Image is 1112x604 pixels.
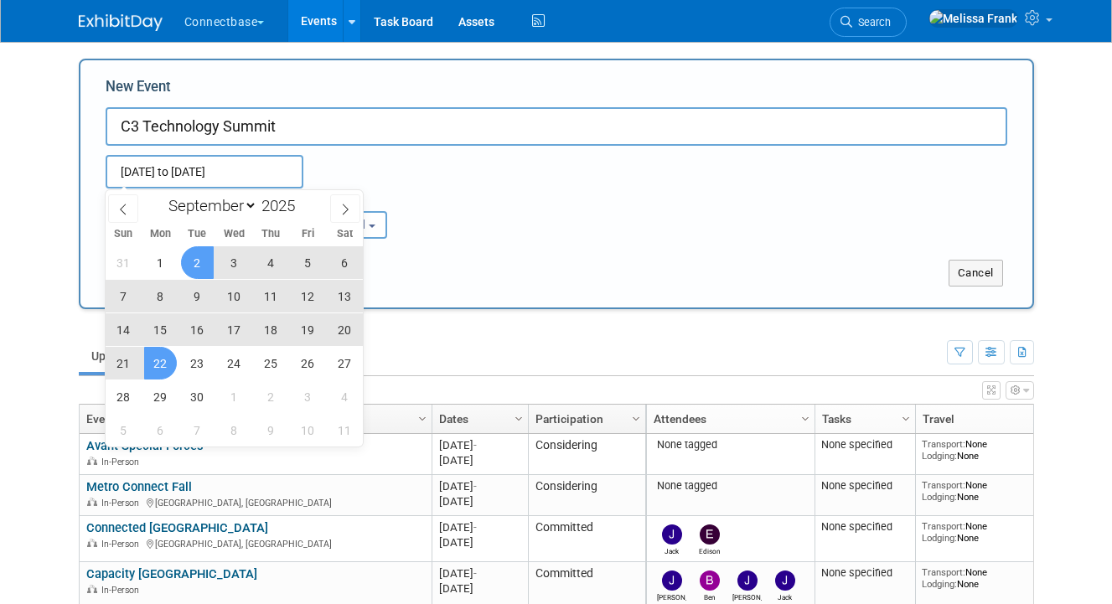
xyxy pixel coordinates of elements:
a: Dates [439,405,517,433]
a: Column Settings [796,405,815,430]
span: September 19, 2025 [292,313,324,346]
img: In-Person Event [87,539,97,547]
span: Transport: [922,479,965,491]
img: In-Person Event [87,457,97,465]
a: Connected [GEOGRAPHIC_DATA] [86,520,268,535]
span: October 1, 2025 [218,380,251,413]
a: Participation [535,405,634,433]
a: Column Settings [627,405,645,430]
div: [DATE] [439,520,520,534]
span: Search [852,16,891,28]
td: Committed [528,516,645,562]
span: Sun [106,229,142,240]
span: Thu [252,229,289,240]
img: John Giblin [662,570,682,591]
a: Event [86,405,421,433]
span: September 1, 2025 [144,246,177,279]
span: Sat [326,229,363,240]
span: September 21, 2025 [107,347,140,379]
span: Tue [178,229,215,240]
a: Avant Special Forces [86,438,204,453]
div: [DATE] [439,535,520,550]
span: October 11, 2025 [328,414,361,447]
span: October 6, 2025 [144,414,177,447]
span: September 27, 2025 [328,347,361,379]
div: [DATE] [439,453,520,467]
span: September 13, 2025 [328,280,361,312]
span: September 16, 2025 [181,313,214,346]
span: September 17, 2025 [218,313,251,346]
span: Fri [289,229,326,240]
a: Tasks [822,405,904,433]
div: None None [922,520,1042,545]
span: October 5, 2025 [107,414,140,447]
div: None tagged [653,479,808,493]
span: September 25, 2025 [255,347,287,379]
div: None None [922,479,1042,503]
div: [GEOGRAPHIC_DATA], [GEOGRAPHIC_DATA] [86,536,424,550]
a: Attendees [654,405,804,433]
div: John Giblin [657,591,686,601]
a: Column Settings [509,405,528,430]
span: Lodging: [922,532,957,544]
input: Name of Trade Show / Conference [106,107,1007,146]
input: Year [257,196,308,215]
div: [DATE] [439,438,520,452]
a: Travel [923,405,1038,433]
span: October 8, 2025 [218,414,251,447]
span: September 24, 2025 [218,347,251,379]
a: Upcoming15 [79,340,177,372]
span: - [473,521,477,534]
div: Ben Edmond [695,591,724,601]
span: Lodging: [922,491,957,503]
a: Search [830,8,907,37]
img: Ben Edmond [700,570,720,591]
span: October 10, 2025 [292,414,324,447]
div: [GEOGRAPHIC_DATA], [GEOGRAPHIC_DATA] [86,495,424,509]
span: September 18, 2025 [255,313,287,346]
div: [DATE] [439,566,520,581]
div: None specified [821,479,908,493]
div: James Grant [732,591,762,601]
div: [DATE] [439,494,520,508]
span: Transport: [922,520,965,532]
span: September 2, 2025 [181,246,214,279]
span: Wed [215,229,252,240]
img: ExhibitDay [79,14,163,31]
span: September 29, 2025 [144,380,177,413]
span: In-Person [101,539,144,550]
span: September 4, 2025 [255,246,287,279]
span: September 10, 2025 [218,280,251,312]
td: Considering [528,434,645,475]
label: New Event [106,77,171,103]
span: September 9, 2025 [181,280,214,312]
span: In-Person [101,498,144,508]
button: Cancel [949,260,1003,287]
span: September 7, 2025 [107,280,140,312]
img: Edison Smith-Stubbs [700,524,720,545]
span: Column Settings [799,412,812,426]
span: Lodging: [922,450,957,462]
span: Mon [142,229,178,240]
span: September 23, 2025 [181,347,214,379]
img: In-Person Event [87,585,97,593]
span: October 9, 2025 [255,414,287,447]
div: Participation: [273,188,416,210]
span: In-Person [101,457,144,467]
div: None None [922,438,1042,462]
span: August 31, 2025 [107,246,140,279]
img: Jack Davey [775,570,795,591]
span: September 3, 2025 [218,246,251,279]
span: September 20, 2025 [328,313,361,346]
span: Column Settings [512,412,525,426]
a: Column Settings [897,405,915,430]
span: October 2, 2025 [255,380,287,413]
span: - [473,567,477,580]
div: None specified [821,520,908,534]
span: Transport: [922,566,965,578]
div: [DATE] [439,479,520,493]
div: Jack Davey [657,545,686,555]
img: In-Person Event [87,498,97,506]
div: Jack Davey [770,591,799,601]
div: None specified [821,566,908,580]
